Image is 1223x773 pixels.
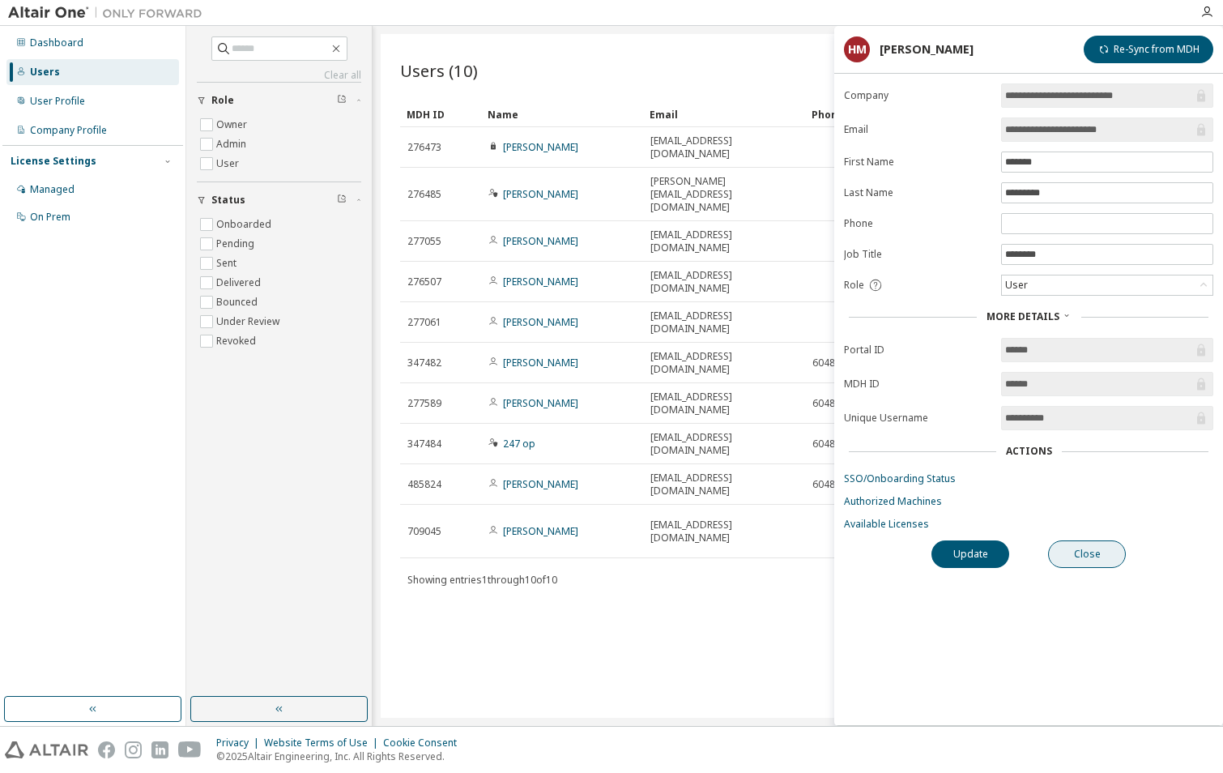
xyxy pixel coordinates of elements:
span: [EMAIL_ADDRESS][DOMAIN_NAME] [650,431,798,457]
span: 276473 [407,141,441,154]
label: Delivered [216,273,264,293]
a: [PERSON_NAME] [503,396,578,410]
button: Status [197,182,361,218]
span: 6048810090 [812,397,869,410]
span: 347484 [407,438,441,451]
div: User Profile [30,95,85,108]
div: Name [488,101,637,127]
button: Role [197,83,361,118]
a: [PERSON_NAME] [503,275,578,288]
span: Role [844,279,864,292]
div: HM [844,36,870,62]
div: Privacy [216,737,264,750]
div: Managed [30,183,75,196]
div: Dashboard [30,36,83,49]
label: Company [844,89,991,102]
a: [PERSON_NAME] [503,524,578,538]
img: Altair One [8,5,211,21]
span: 6048810090 [812,357,869,369]
span: 276485 [407,188,441,201]
a: [PERSON_NAME] [503,140,578,154]
div: On Prem [30,211,70,224]
a: [PERSON_NAME] [503,477,578,491]
a: [PERSON_NAME] [503,356,578,369]
img: instagram.svg [125,741,142,758]
label: MDH ID [844,378,991,391]
label: Under Review [216,312,283,331]
label: Phone [844,217,991,230]
button: Close [1048,540,1126,568]
span: [EMAIL_ADDRESS][DOMAIN_NAME] [650,472,798,498]
span: 709045 [407,525,441,538]
label: Portal ID [844,344,991,357]
label: Onboarded [216,215,275,234]
label: Pending [216,234,258,254]
img: facebook.svg [98,741,115,758]
div: License Settings [11,155,96,168]
span: Clear filter [337,194,347,207]
label: Revoked [216,331,259,351]
span: [EMAIL_ADDRESS][DOMAIN_NAME] [650,228,798,254]
div: Website Terms of Use [264,737,383,750]
span: Role [211,94,234,107]
span: 6048810090 [812,438,869,451]
a: [PERSON_NAME] [503,187,578,201]
span: [EMAIL_ADDRESS][DOMAIN_NAME] [650,135,798,160]
button: Re-Sync from MDH [1084,36,1213,63]
span: [EMAIL_ADDRESS][DOMAIN_NAME] [650,350,798,376]
label: Sent [216,254,240,273]
a: Available Licenses [844,518,1213,531]
label: Bounced [216,293,261,312]
label: Owner [216,115,250,135]
img: altair_logo.svg [5,741,88,758]
span: Showing entries 1 through 10 of 10 [407,573,557,587]
img: linkedin.svg [151,741,168,758]
span: 277055 [407,235,441,248]
div: User [1002,275,1212,295]
span: [EMAIL_ADDRESS][DOMAIN_NAME] [650,391,798,416]
a: Authorized Machines [844,495,1213,508]
p: © 2025 Altair Engineering, Inc. All Rights Reserved. [216,750,467,763]
div: Users [30,66,60,79]
span: 277061 [407,316,441,329]
span: Users (10) [400,59,478,82]
a: [PERSON_NAME] [503,234,578,248]
span: [EMAIL_ADDRESS][DOMAIN_NAME] [650,269,798,295]
button: Update [931,540,1009,568]
a: Clear all [197,69,361,82]
label: Job Title [844,248,991,261]
span: Status [211,194,245,207]
div: Company Profile [30,124,107,137]
div: [PERSON_NAME] [880,43,974,56]
span: 6048810090 [812,478,869,491]
span: 277589 [407,397,441,410]
span: [EMAIL_ADDRESS][DOMAIN_NAME] [650,519,798,545]
div: Phone [812,101,949,127]
label: Unique Username [844,412,991,425]
label: First Name [844,156,991,169]
div: Email [650,101,799,127]
img: youtube.svg [178,741,202,758]
label: Email [844,123,991,136]
label: Admin [216,135,249,154]
span: 485824 [407,478,441,491]
div: User [1003,276,1030,294]
span: Clear filter [337,94,347,107]
div: Cookie Consent [383,737,467,750]
span: 347482 [407,357,441,369]
a: [PERSON_NAME] [503,315,578,329]
div: MDH ID [407,101,475,127]
div: Actions [1006,445,1052,458]
span: [PERSON_NAME][EMAIL_ADDRESS][DOMAIN_NAME] [650,175,798,214]
label: Last Name [844,186,991,199]
span: 276507 [407,275,441,288]
span: [EMAIL_ADDRESS][DOMAIN_NAME] [650,310,798,335]
a: 247 op [503,437,535,451]
a: SSO/Onboarding Status [844,472,1213,485]
label: User [216,154,242,173]
span: More Details [986,310,1059,323]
